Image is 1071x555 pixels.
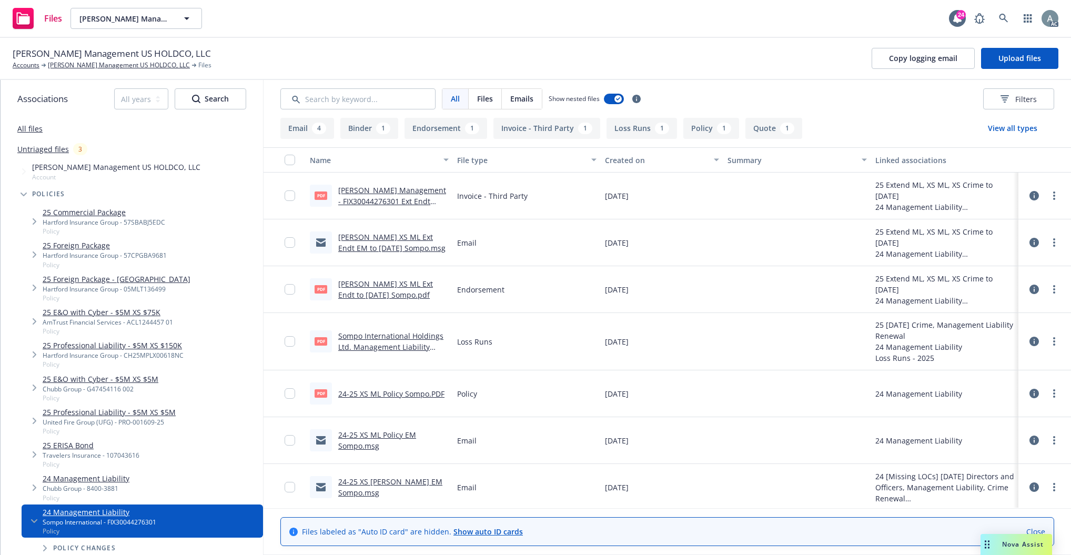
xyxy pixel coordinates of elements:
span: Policy [43,493,129,502]
div: Hartford Insurance Group - 05MLT136499 [43,285,190,294]
span: Policy [43,460,139,469]
div: United Fire Group (UFG) - PRO-001609-25 [43,418,176,427]
div: AmTrust Financial Services - ACL1244457 01 [43,318,173,327]
a: 25 ERISA Bond [43,440,139,451]
input: Select all [285,155,295,165]
div: Hartford Insurance Group - CH25MPLX00618NC [43,351,184,360]
a: 25 Commercial Package [43,207,165,218]
div: 24 Management Liability [875,248,1014,259]
img: photo [1042,10,1058,27]
span: Copy logging email [889,53,957,63]
div: 1 [376,123,390,134]
div: 1 [717,123,731,134]
button: SearchSearch [175,88,246,109]
a: [PERSON_NAME] XS ML Ext Endt to [DATE] Sompo.pdf [338,279,433,300]
div: 24 Management Liability [875,295,1014,306]
span: Policy [43,393,158,402]
span: [DATE] [605,237,629,248]
input: Toggle Row Selected [285,482,295,492]
input: Toggle Row Selected [285,190,295,201]
div: Travelers Insurance - 107043616 [43,451,139,460]
a: 25 Professional Liability - $5M XS $150K [43,340,184,351]
div: Linked associations [875,155,1014,166]
button: Name [306,147,453,173]
a: more [1048,335,1060,348]
a: 25 Foreign Package - [GEOGRAPHIC_DATA] [43,274,190,285]
a: 24-25 XS ML Policy Sompo.PDF [338,389,444,399]
button: Invoice - Third Party [493,118,600,139]
div: 1 [578,123,592,134]
span: Filters [1001,94,1037,105]
span: Files [477,93,493,104]
span: [DATE] [605,435,629,446]
span: All [451,93,460,104]
a: All files [17,124,43,134]
div: 25 Extend ML, XS ML, XS Crime to [DATE] [875,179,1014,201]
div: Search [192,89,229,109]
span: Show nested files [549,94,600,103]
button: Filters [983,88,1054,109]
span: Associations [17,92,68,106]
a: Close [1026,526,1045,537]
span: [PERSON_NAME] Management US HOLDCO, LLC [32,162,200,173]
button: Nova Assist [981,534,1052,555]
a: more [1048,481,1060,493]
div: Hartford Insurance Group - 57SBABJ5EDC [43,218,165,227]
a: 25 E&O with Cyber - $5M XS $5M [43,374,158,385]
div: 25 Extend ML, XS ML, XS Crime to [DATE] [875,226,1014,248]
a: 24-25 XS [PERSON_NAME] EM Sompo.msg [338,477,442,498]
button: File type [453,147,600,173]
span: Endorsement [457,284,504,295]
button: Binder [340,118,398,139]
a: [PERSON_NAME] XS ML Ext Endt EM to [DATE] Sompo.msg [338,232,446,253]
div: 24 [Missing LOCs] [DATE] Directors and Officers, Management Liability, Crime Renewal [875,471,1014,504]
div: 4 [312,123,326,134]
div: File type [457,155,584,166]
div: Sompo International - FIX30044276301 [43,518,156,527]
button: Loss Runs [607,118,677,139]
div: Chubb Group - G47454116 002 [43,385,158,393]
span: Invoice - Third Party [457,190,528,201]
span: Policy [43,427,176,436]
div: 24 Management Liability [875,341,1014,352]
span: pdf [315,337,327,345]
a: 24-25 XS ML Policy EM Sompo.msg [338,430,416,451]
span: Loss Runs [457,336,492,347]
input: Toggle Row Selected [285,435,295,446]
span: Files labeled as "Auto ID card" are hidden. [302,526,523,537]
span: pdf [315,285,327,293]
a: Show auto ID cards [453,527,523,537]
a: 25 Professional Liability - $5M XS $5M [43,407,176,418]
span: Files [198,60,211,70]
a: Files [8,4,66,33]
a: more [1048,236,1060,249]
span: [DATE] [605,336,629,347]
a: 24 Management Liability [43,507,156,518]
a: Accounts [13,60,39,70]
span: Email [457,237,477,248]
span: Nova Assist [1002,540,1044,549]
div: Loss Runs - 2025 [875,352,1014,364]
div: 1 [465,123,479,134]
svg: Search [192,95,200,103]
div: 24 Management Liability [875,201,1014,213]
a: 24 Management Liability [43,473,129,484]
a: Report a Bug [969,8,990,29]
a: Sompo International Holdings Ltd. Management Liability [DATE] - [DATE] Loss Runs - Valued [DATE].pdf [338,331,443,374]
span: [DATE] [605,482,629,493]
span: Files [44,14,62,23]
a: [PERSON_NAME] Management US HOLDCO, LLC [48,60,190,70]
a: Switch app [1017,8,1038,29]
div: 3 [73,143,87,155]
button: Linked associations [871,147,1018,173]
span: Email [457,482,477,493]
a: more [1048,387,1060,400]
span: Policy [43,294,190,302]
span: Policy [43,527,156,536]
button: Endorsement [405,118,487,139]
a: more [1048,189,1060,202]
button: Quote [745,118,802,139]
div: Hartford Insurance Group - 57CPGBA9681 [43,251,167,260]
a: 25 Foreign Package [43,240,167,251]
input: Toggle Row Selected [285,237,295,248]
